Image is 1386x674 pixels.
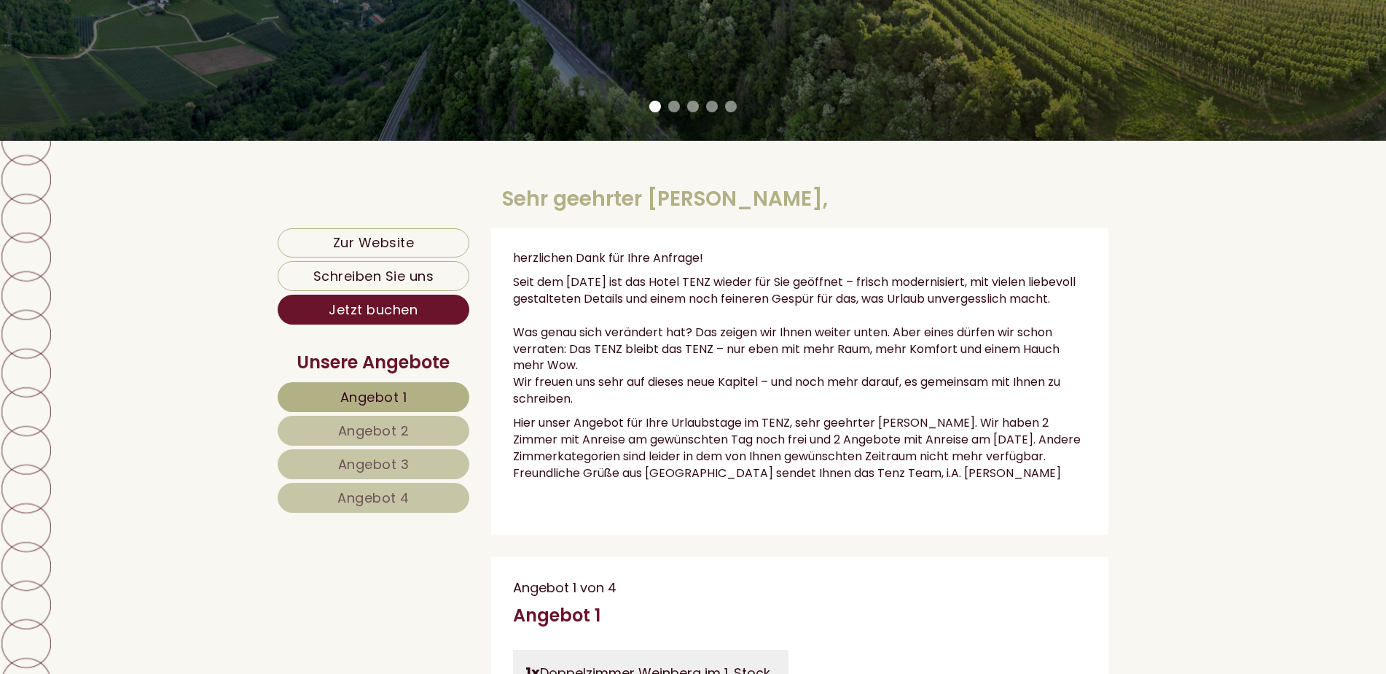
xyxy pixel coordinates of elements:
div: [DATE] [259,11,316,35]
a: Schreiben Sie uns [278,261,469,291]
p: Seit dem [DATE] ist das Hotel TENZ wieder für Sie geöffnet – frisch modernisiert, mit vielen lieb... [513,274,1087,408]
span: Angebot 2 [338,422,410,440]
div: Sie [321,45,552,57]
span: Angebot 3 [338,455,410,473]
button: Senden [478,380,574,410]
small: 16:56 [321,74,552,84]
div: Guten Tag, wie können wir Ihnen helfen? [314,42,563,87]
div: Angebot 1 [513,603,600,628]
a: Zur Website [278,228,469,257]
p: herzlichen Dank für Ihre Anfrage! [513,250,1087,267]
span: Angebot 1 [340,388,407,406]
span: Angebot 4 [337,489,410,507]
h1: Sehr geehrter [PERSON_NAME], [502,188,828,211]
p: Hier unser Angebot für Ihre Urlaubstage im TENZ, sehr geehrter [PERSON_NAME]. Wir haben 2 Zimmer ... [513,415,1087,481]
div: Unsere Angebote [278,350,469,375]
a: Jetzt buchen [278,295,469,325]
span: Angebot 1 von 4 [513,578,616,597]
